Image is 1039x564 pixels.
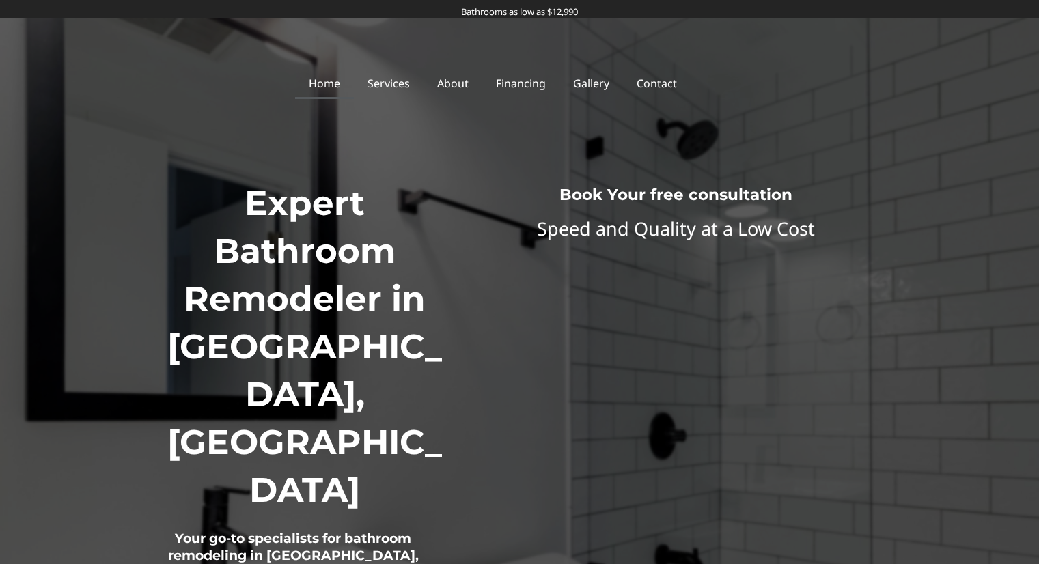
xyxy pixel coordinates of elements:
a: About [424,68,482,99]
h1: Expert Bathroom Remodeler in [GEOGRAPHIC_DATA], [GEOGRAPHIC_DATA] [158,180,453,514]
a: Gallery [559,68,623,99]
a: Services [354,68,424,99]
a: Home [295,68,354,99]
span: Speed and Quality at a Low Cost [537,216,815,241]
a: Contact [623,68,691,99]
a: Financing [482,68,559,99]
iframe: Website Form [451,192,900,294]
h3: Book Your free consultation [470,185,881,206]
